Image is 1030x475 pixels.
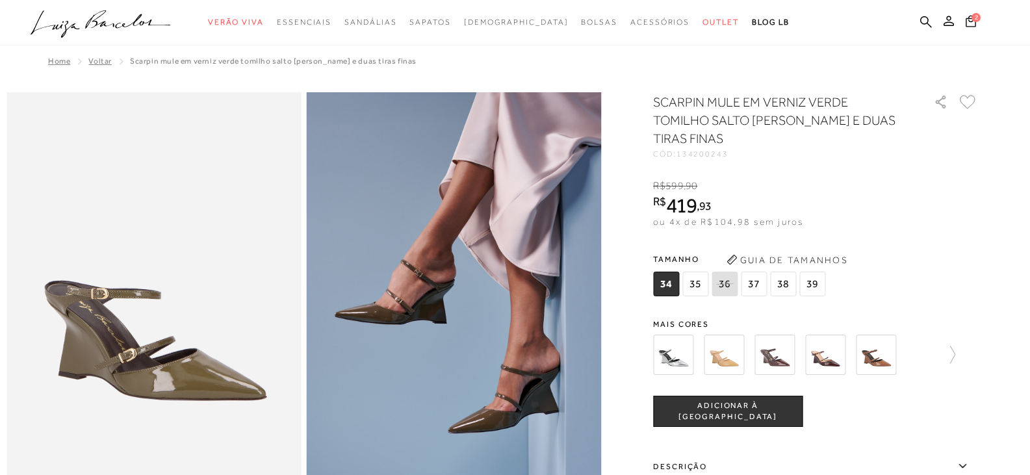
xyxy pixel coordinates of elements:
span: Essenciais [277,18,331,27]
img: SCARPIN MULE EM VERNIZ CAFÉ SALTO ANABELA E DUAS TIRAS FINAS [754,335,795,375]
span: 599 [665,180,683,192]
i: , [684,180,698,192]
i: , [697,200,712,212]
div: CÓD: [653,150,913,158]
i: R$ [653,196,666,207]
span: 2 [972,13,981,22]
span: ADICIONAR À [GEOGRAPHIC_DATA] [654,400,802,423]
a: noSubCategoriesText [630,10,689,34]
span: 37 [741,272,767,296]
span: Sandálias [344,18,396,27]
a: noSubCategoriesText [581,10,617,34]
a: noSubCategoriesText [702,10,739,34]
img: SCARPIN MULE EM VERNIZ BEGE AREIA SALTO ANABELA E DUAS TIRAS FINAS [704,335,744,375]
span: 134200243 [676,149,728,159]
a: Voltar [88,57,112,66]
span: Outlet [702,18,739,27]
a: noSubCategoriesText [409,10,450,34]
span: Bolsas [581,18,617,27]
span: 35 [682,272,708,296]
span: BLOG LB [752,18,790,27]
h1: SCARPIN MULE EM VERNIZ VERDE TOMILHO SALTO [PERSON_NAME] E DUAS TIRAS FINAS [653,93,897,148]
span: 419 [666,194,697,217]
a: BLOG LB [752,10,790,34]
span: ou 4x de R$104,98 sem juros [653,216,803,227]
i: R$ [653,180,665,192]
img: SCARPIN MULE EM METALIZADO PRATA SALTO ANABELA E DUAS TIRAS FINAS [653,335,693,375]
span: SCARPIN MULE EM VERNIZ VERDE TOMILHO SALTO [PERSON_NAME] E DUAS TIRAS FINAS [130,57,417,66]
span: Tamanho [653,250,829,269]
a: noSubCategoriesText [344,10,396,34]
img: SCARPIN MULE EM VERNIZ CARAMELO SALTO ANABELA E DUAS TIRAS FINAS [856,335,896,375]
span: 90 [686,180,697,192]
span: Acessórios [630,18,689,27]
a: Home [48,57,70,66]
button: 2 [962,14,980,32]
span: Verão Viva [208,18,264,27]
span: 38 [770,272,796,296]
a: noSubCategoriesText [464,10,569,34]
button: Guia de Tamanhos [722,250,852,270]
span: Sapatos [409,18,450,27]
a: noSubCategoriesText [208,10,264,34]
img: SCARPIN MULE EM VERNIZ CAFÉ SALTO ANABELA E DUAS TIRAS FINAS [805,335,845,375]
span: [DEMOGRAPHIC_DATA] [464,18,569,27]
span: 39 [799,272,825,296]
a: noSubCategoriesText [277,10,331,34]
span: 36 [712,272,738,296]
span: 34 [653,272,679,296]
button: ADICIONAR À [GEOGRAPHIC_DATA] [653,396,803,427]
span: 93 [699,199,712,212]
span: Mais cores [653,320,978,328]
